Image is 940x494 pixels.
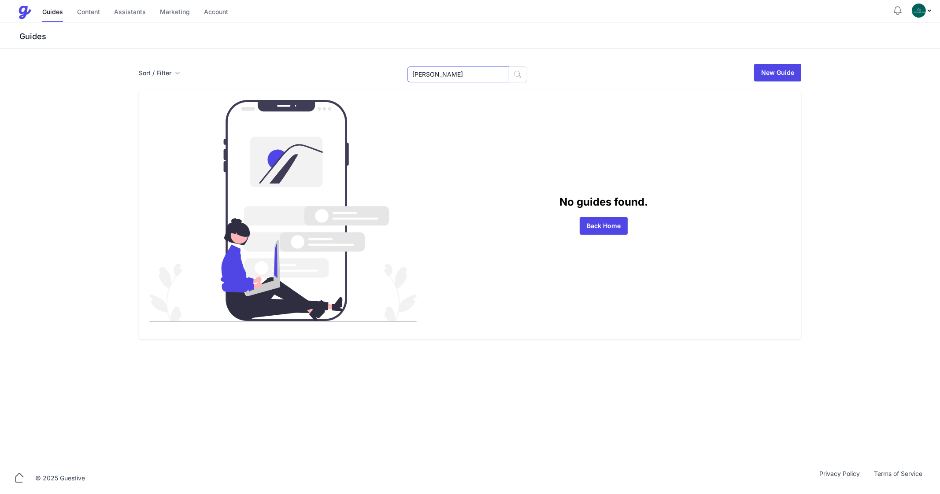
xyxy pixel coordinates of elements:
[160,3,190,22] a: Marketing
[867,469,929,487] a: Terms of Service
[18,31,940,42] h3: Guides
[42,3,63,22] a: Guides
[149,100,417,322] img: guides_empty-d86bb564b29550a31688b3f861ba8bd6c8a7e1b83f23caef24972e3052780355.svg
[417,194,791,210] p: No guides found.
[18,5,32,19] img: Guestive Guides
[892,5,903,16] button: Notifications
[912,4,926,18] img: oovs19i4we9w73xo0bfpgswpi0cd
[77,3,100,22] a: Content
[35,474,85,483] div: © 2025 Guestive
[580,217,628,235] a: Back Home
[812,469,867,487] a: Privacy Policy
[407,66,509,82] input: Search Guides
[912,4,933,18] div: Profile Menu
[204,3,228,22] a: Account
[754,64,801,81] a: New Guide
[114,3,146,22] a: Assistants
[139,69,180,77] button: Sort / Filter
